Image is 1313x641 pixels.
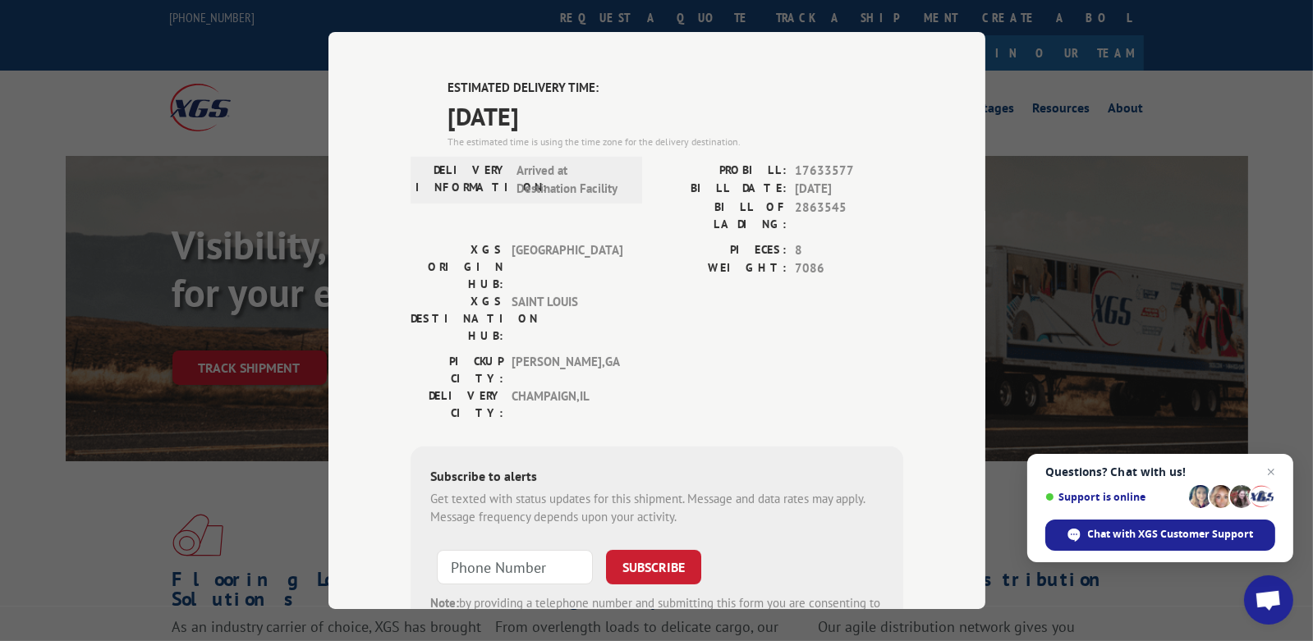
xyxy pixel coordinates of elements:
[512,241,622,293] span: [GEOGRAPHIC_DATA]
[606,550,701,584] button: SUBSCRIBE
[430,595,459,611] strong: Note:
[411,353,503,387] label: PICKUP CITY:
[1244,575,1293,625] div: Open chat
[657,162,787,181] label: PROBILL:
[657,199,787,233] label: BILL OF LADING:
[657,259,787,278] label: WEIGHT:
[795,180,903,199] span: [DATE]
[411,241,503,293] label: XGS ORIGIN HUB:
[512,353,622,387] span: [PERSON_NAME] , GA
[657,241,787,260] label: PIECES:
[1261,462,1281,482] span: Close chat
[1045,520,1275,551] div: Chat with XGS Customer Support
[795,199,903,233] span: 2863545
[657,180,787,199] label: BILL DATE:
[1045,465,1275,478] span: Questions? Chat with us!
[415,162,508,199] label: DELIVERY INFORMATION:
[448,135,903,149] div: The estimated time is using the time zone for the delivery destination.
[795,241,903,260] span: 8
[430,490,884,527] div: Get texted with status updates for this shipment. Message and data rates may apply. Message frequ...
[411,293,503,345] label: XGS DESTINATION HUB:
[437,550,593,584] input: Phone Number
[1045,491,1183,503] span: Support is online
[411,387,503,422] label: DELIVERY CITY:
[1088,527,1254,542] span: Chat with XGS Customer Support
[795,259,903,278] span: 7086
[430,466,884,490] div: Subscribe to alerts
[448,79,903,98] label: ESTIMATED DELIVERY TIME:
[516,162,627,199] span: Arrived at Destination Facility
[795,162,903,181] span: 17633577
[512,293,622,345] span: SAINT LOUIS
[448,98,903,135] span: [DATE]
[512,387,622,422] span: CHAMPAIGN , IL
